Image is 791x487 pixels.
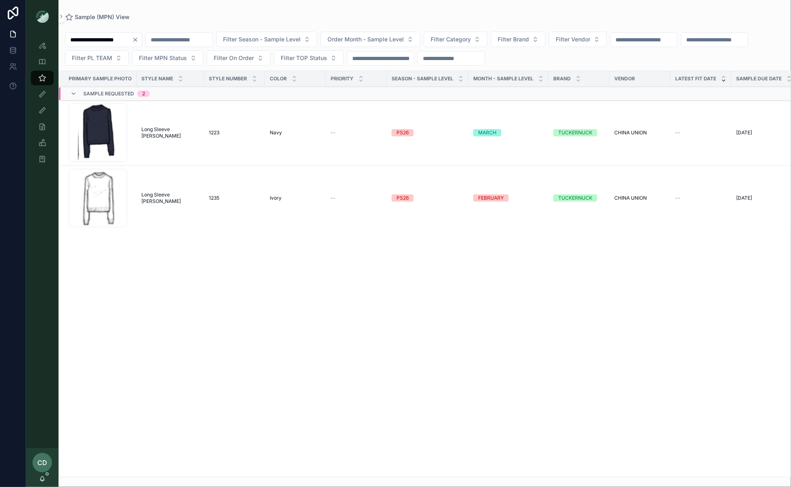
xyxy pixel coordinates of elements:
[736,129,752,136] span: [DATE]
[473,129,544,136] a: MARCH
[675,195,726,201] a: --
[75,13,130,21] span: Sample (MPN) View
[281,54,327,62] span: Filter TOP Status
[675,129,726,136] a: --
[553,194,605,202] a: TUCKERNUCK
[675,129,680,136] span: --
[270,195,282,201] span: Ivory
[553,129,605,136] a: TUCKERNUCK
[614,75,635,82] span: Vendor
[553,75,571,82] span: Brand
[331,129,336,136] span: --
[558,194,592,202] div: TUCKERNUCK
[270,129,282,136] span: Navy
[209,195,219,201] span: 1235
[331,195,382,201] a: --
[397,194,409,202] div: PS26
[614,195,647,201] span: CHINA UNION
[209,129,219,136] span: 1223
[556,35,590,43] span: Filter Vendor
[274,50,344,66] button: Select Button
[65,50,129,66] button: Select Button
[207,50,271,66] button: Select Button
[473,194,544,202] a: FEBRUARY
[392,129,464,136] a: PS26
[72,54,112,62] span: Filter PL TEAM
[327,35,404,43] span: Order Month - Sample Level
[214,54,254,62] span: Filter On Order
[209,75,247,82] span: Style Number
[37,458,47,468] span: CD
[478,129,496,136] div: MARCH
[209,195,260,201] a: 1235
[141,126,199,139] a: Long Sleeve [PERSON_NAME]
[491,32,546,47] button: Select Button
[331,75,353,82] span: PRIORITY
[331,195,336,201] span: --
[142,91,145,97] div: 2
[675,195,680,201] span: --
[424,32,488,47] button: Select Button
[431,35,471,43] span: Filter Category
[736,195,752,201] span: [DATE]
[397,129,409,136] div: PS26
[736,75,782,82] span: Sample Due Date
[392,75,453,82] span: Season - Sample Level
[141,192,199,205] a: Long Sleeve [PERSON_NAME]
[392,194,464,202] a: PS26
[675,75,716,82] span: Latest Fit Date
[141,75,173,82] span: Style Name
[614,195,665,201] a: CHINA UNION
[132,50,204,66] button: Select Button
[69,75,132,82] span: PRIMARY SAMPLE PHOTO
[132,37,142,43] button: Clear
[331,129,382,136] a: --
[36,10,49,23] img: App logo
[270,129,321,136] a: Navy
[216,32,317,47] button: Select Button
[65,13,130,21] a: Sample (MPN) View
[549,32,607,47] button: Select Button
[614,129,665,136] a: CHINA UNION
[558,129,592,136] div: TUCKERNUCK
[270,75,287,82] span: Color
[209,129,260,136] a: 1223
[223,35,301,43] span: Filter Season - Sample Level
[26,32,59,177] div: scrollable content
[478,194,504,202] div: FEBRUARY
[473,75,533,82] span: MONTH - SAMPLE LEVEL
[321,32,420,47] button: Select Button
[270,195,321,201] a: Ivory
[83,91,134,97] span: Sample Requested
[614,129,647,136] span: CHINA UNION
[498,35,529,43] span: Filter Brand
[139,54,187,62] span: Filter MPN Status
